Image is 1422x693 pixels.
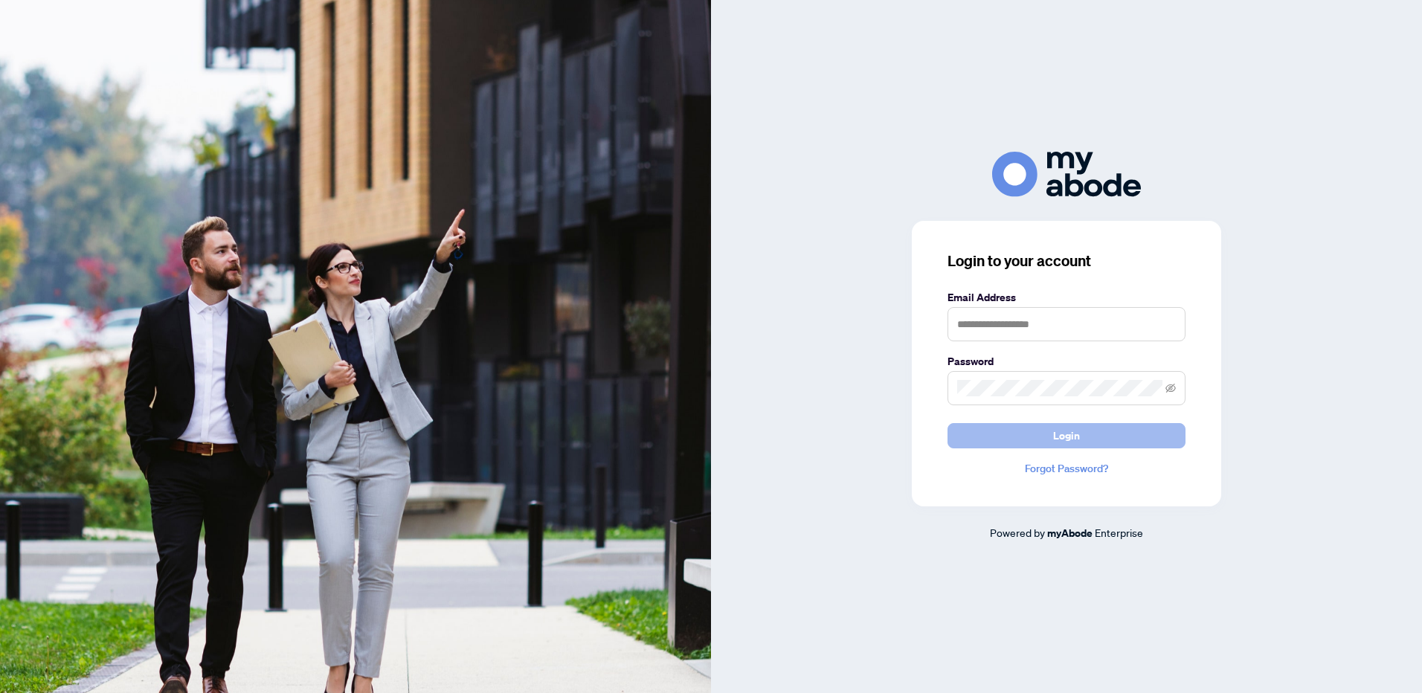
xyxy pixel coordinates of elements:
[948,423,1185,448] button: Login
[1047,525,1093,541] a: myAbode
[1053,424,1080,448] span: Login
[1165,383,1176,393] span: eye-invisible
[992,152,1141,197] img: ma-logo
[990,526,1045,539] span: Powered by
[1095,526,1143,539] span: Enterprise
[948,289,1185,306] label: Email Address
[948,460,1185,477] a: Forgot Password?
[948,353,1185,370] label: Password
[948,251,1185,271] h3: Login to your account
